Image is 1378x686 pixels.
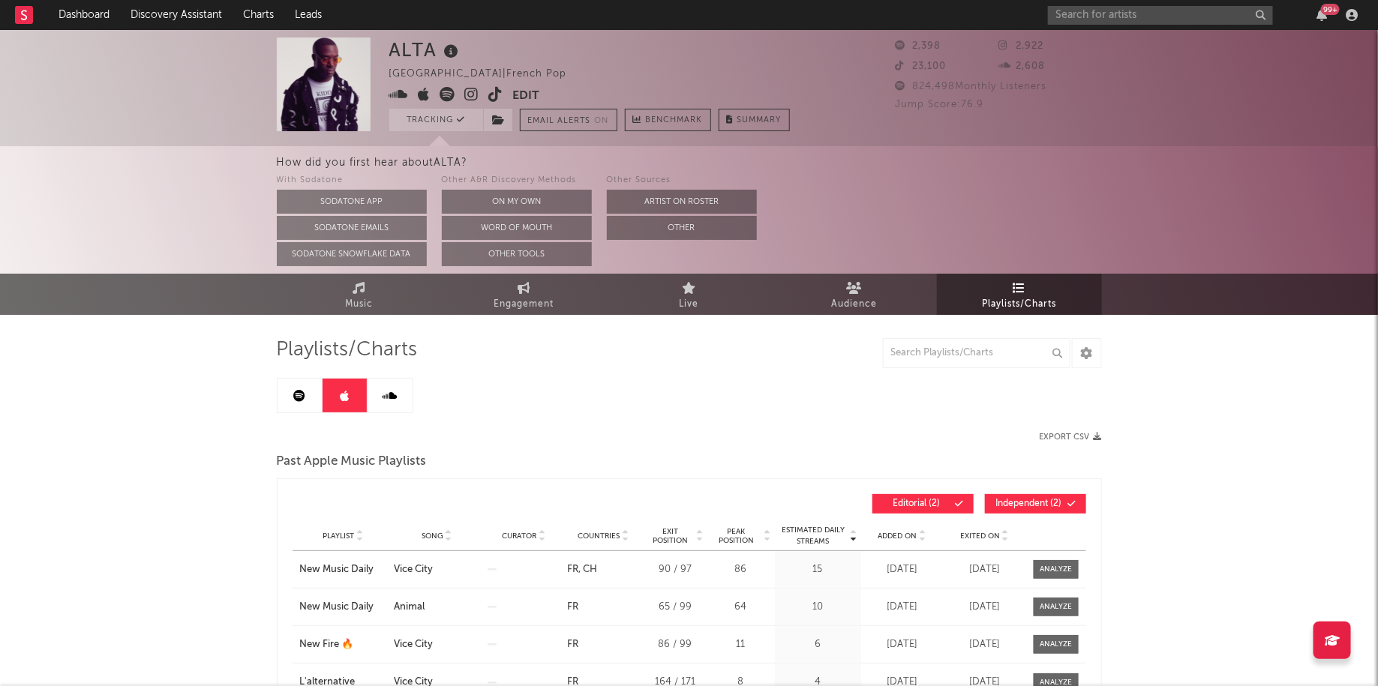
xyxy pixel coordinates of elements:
span: Past Apple Music Playlists [277,453,427,471]
input: Search Playlists/Charts [883,338,1070,368]
span: Engagement [494,295,554,313]
span: Music [345,295,373,313]
div: 65 / 99 [647,600,704,615]
a: CH [578,565,597,574]
a: Audience [772,274,937,315]
div: [DATE] [947,637,1022,652]
button: Independent(2) [985,494,1086,514]
button: Tracking [389,109,483,131]
span: Live [680,295,699,313]
a: FR [567,640,578,649]
button: Word Of Mouth [442,216,592,240]
span: Curator [502,532,536,541]
button: Sodatone Emails [277,216,427,240]
div: 11 [711,637,771,652]
span: Editorial ( 2 ) [882,499,951,508]
span: Countries [578,532,620,541]
div: 86 [711,562,771,577]
div: [GEOGRAPHIC_DATA] | French Pop [389,65,602,83]
div: Other A&R Discovery Methods [442,172,592,190]
div: Other Sources [607,172,757,190]
a: New Music Daily [300,600,386,615]
a: New Fire 🔥 [300,637,386,652]
span: Playlists/Charts [277,341,418,359]
a: FR [567,602,578,612]
button: Summary [719,109,790,131]
span: Playlist [323,532,354,541]
span: Peak Position [711,527,762,545]
div: 99 + [1321,4,1340,15]
span: Playlists/Charts [982,295,1056,313]
div: [DATE] [865,600,940,615]
span: Summary [737,116,782,124]
div: 86 / 99 [647,637,704,652]
div: [DATE] [865,562,940,577]
div: [DATE] [947,562,1022,577]
span: 824,498 Monthly Listeners [896,82,1047,91]
button: Email AlertsOn [520,109,617,131]
span: 2,398 [896,41,941,51]
a: FR [567,565,578,574]
a: Playlists/Charts [937,274,1102,315]
a: Vice City [394,637,480,652]
span: Audience [831,295,877,313]
span: Exit Position [647,527,695,545]
button: Editorial(2) [872,494,974,514]
div: 90 / 97 [647,562,704,577]
span: Independent ( 2 ) [995,499,1064,508]
div: [DATE] [865,637,940,652]
div: With Sodatone [277,172,427,190]
button: Other [607,216,757,240]
a: Vice City [394,562,480,577]
a: Live [607,274,772,315]
span: Jump Score: 76.9 [896,100,984,109]
span: Benchmark [646,112,703,130]
div: 6 [779,637,857,652]
a: New Music Daily [300,562,386,577]
button: 99+ [1316,9,1327,21]
div: 10 [779,600,857,615]
input: Search for artists [1048,6,1273,25]
button: Edit [513,87,540,106]
button: Sodatone App [277,190,427,214]
em: On [595,117,609,125]
span: 2,922 [998,41,1043,51]
span: Added On [878,532,917,541]
div: ALTA [389,37,463,62]
button: Artist on Roster [607,190,757,214]
span: 2,608 [998,61,1045,71]
div: 64 [711,600,771,615]
a: Animal [394,600,480,615]
span: Exited On [960,532,1000,541]
button: On My Own [442,190,592,214]
button: Export CSV [1040,433,1102,442]
a: Engagement [442,274,607,315]
button: Other Tools [442,242,592,266]
div: [DATE] [947,600,1022,615]
div: 15 [779,562,857,577]
a: Benchmark [625,109,711,131]
span: Estimated Daily Streams [779,525,848,547]
a: Music [277,274,442,315]
span: 23,100 [896,61,947,71]
span: Song [422,532,443,541]
button: Sodatone Snowflake Data [277,242,427,266]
